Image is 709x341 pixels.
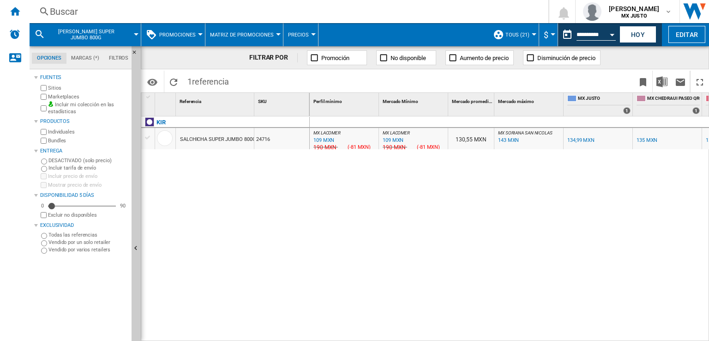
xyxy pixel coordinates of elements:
div: Última actualización : martes, 26 de agosto de 2025 16:00 [567,137,595,143]
div: 0 [39,202,46,209]
span: Mercado Mínimo [383,99,418,104]
div: Disponibilidad 5 Días [40,192,128,199]
label: Bundles [48,137,128,144]
div: 1 offers sold by MX JUSTO [623,107,631,114]
span: Mercado máximo [498,99,534,104]
md-tab-item: Marcas (*) [66,53,104,64]
label: Excluir no disponibles [48,212,128,219]
div: [PERSON_NAME] SUPER JUMBO 800G [34,23,136,46]
label: Sitios [48,85,128,91]
input: DESACTIVADO (solo precio) [41,158,47,164]
div: Mercado máximo Sort None [496,93,563,107]
input: Vendido por varios retailers [41,248,47,254]
input: Mostrar precio de envío [41,212,47,218]
span: -81 MXN [349,144,369,150]
div: Sort None [256,93,309,107]
div: Última actualización : martes, 26 de agosto de 2025 16:00 [312,143,336,152]
div: 130,55 MXN [448,128,494,149]
span: SKU [258,99,267,104]
input: Mostrar precio de envío [41,182,47,188]
span: Disminución de precio [537,55,595,61]
md-tab-item: Filtros [104,53,133,64]
md-slider: Disponibilidad [48,201,116,211]
div: Última actualización : martes, 26 de agosto de 2025 16:00 [313,137,334,143]
div: Mercado Mínimo Sort None [381,93,448,107]
div: TOUS (21) [493,23,534,46]
button: $ [544,23,553,46]
button: Recargar [164,71,183,92]
div: Exclusividad [40,222,128,229]
span: MX LACOMER [383,130,410,135]
button: Opciones [143,73,162,90]
span: No disponible [391,55,426,61]
label: Incluir precio de envío [48,173,128,180]
input: Todas las referencias [41,233,47,239]
input: Individuales [41,129,47,135]
div: Sort None [312,93,379,107]
button: Descargar en Excel [653,71,671,92]
div: MX CHEDRAUI PASEO QRO 1 offers sold by MX CHEDRAUI PASEO QRO [635,93,702,116]
div: Referencia Sort None [178,93,254,107]
button: Matriz de promociones [210,23,278,46]
div: MX JUSTO 1 offers sold by MX JUSTO [565,93,632,116]
span: -81 MXN [419,144,438,150]
span: Mercado promedio [452,99,492,104]
label: Individuales [48,128,128,135]
label: Mostrar precio de envío [48,182,128,189]
button: Hoy [619,26,656,43]
div: Entrega [40,147,128,155]
span: 1 [183,71,234,90]
div: 24716 [254,128,309,149]
div: Sort None [496,93,563,107]
div: Sort None [178,93,254,107]
div: ( ) [348,143,371,152]
span: Matriz de promociones [210,32,274,38]
div: Perfil mínimo Sort None [312,93,379,107]
span: MX CHEDRAUI PASEO QRO [647,95,700,103]
div: Última actualización : martes, 26 de agosto de 2025 16:00 [383,137,403,143]
div: Mercado promedio Sort None [450,93,494,107]
input: Bundles [41,138,47,144]
input: Incluir mi colección en las estadísticas [41,103,47,114]
md-tab-item: Opciones [32,53,66,64]
span: KIR SALCHICHA SUPER JUMBO 800G [49,29,123,41]
div: Fuentes [40,74,128,81]
label: DESACTIVADO (solo precio) [48,157,128,164]
label: Vendido por varios retailers [48,246,128,253]
span: Promociones [159,32,196,38]
label: Incluir mi colección en las estadísticas [48,101,128,116]
button: [PERSON_NAME] SUPER JUMBO 800G [49,23,132,46]
label: Marketplaces [48,93,128,100]
button: Promociones [159,23,200,46]
span: Perfil mínimo [313,99,342,104]
button: Precios [288,23,313,46]
div: Sort None [157,93,175,107]
input: Incluir tarifa de envío [41,166,47,172]
div: 1 offers sold by MX CHEDRAUI PASEO QRO [692,107,700,114]
button: Marcar este reporte [634,71,652,92]
div: Última actualización : martes, 26 de agosto de 2025 16:00 [381,143,406,152]
button: Enviar este reporte por correo electrónico [671,71,690,92]
button: Ocultar [132,46,143,63]
button: Promoción [307,50,367,65]
label: Incluir tarifa de envío [48,164,128,171]
span: TOUS (21) [505,32,529,38]
button: Maximizar [691,71,709,92]
button: No disponible [376,50,436,65]
input: Marketplaces [41,94,47,100]
div: Sort None [450,93,494,107]
img: alerts-logo.svg [9,29,20,40]
button: Disminución de precio [523,50,601,65]
md-menu: Currency [539,23,558,46]
div: Última actualización : martes, 26 de agosto de 2025 16:00 [498,137,519,143]
button: Aumento de precio [445,50,514,65]
div: Promociones [146,23,200,46]
div: SALCHICHA SUPER JUMBO 800G [180,129,256,150]
div: SKU Sort None [256,93,309,107]
div: FILTRAR POR [249,53,298,62]
button: TOUS (21) [505,23,534,46]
